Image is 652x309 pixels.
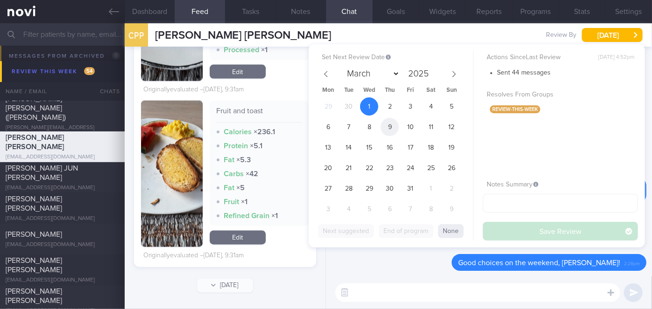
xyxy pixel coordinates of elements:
[7,50,122,62] div: Messages from Archived
[422,159,440,177] span: October 25, 2025
[224,46,260,54] strong: Processed
[262,46,268,54] strong: × 1
[442,138,461,157] span: October 19, 2025
[422,179,440,198] span: November 1, 2025
[401,118,419,136] span: October 10, 2025
[6,154,119,161] div: [EMAIL_ADDRESS][DOMAIN_NAME]
[319,200,337,218] span: November 3, 2025
[442,179,461,198] span: November 2, 2025
[210,231,266,245] a: Edit
[246,170,259,178] strong: × 42
[381,97,399,116] span: October 2, 2025
[6,134,64,151] span: [PERSON_NAME] [PERSON_NAME]
[241,198,248,206] strong: × 1
[6,277,119,284] div: [EMAIL_ADDRESS][DOMAIN_NAME]
[224,128,252,136] strong: Calories
[340,200,358,218] span: November 4, 2025
[546,31,576,40] span: Review By
[254,128,276,136] strong: × 236.1
[6,95,66,121] span: [PERSON_NAME] [PERSON_NAME] ([PERSON_NAME])
[401,97,419,116] span: October 3, 2025
[400,88,421,94] span: Fri
[343,67,400,81] select: Month
[340,138,358,157] span: October 14, 2025
[381,138,399,157] span: October 16, 2025
[87,82,125,101] div: Chats
[272,212,278,220] strong: × 1
[340,159,358,177] span: October 21, 2025
[224,184,235,192] strong: Fat
[224,212,270,220] strong: Refined Grain
[143,252,244,260] div: Originally evaluated – [DATE], 9:31am
[112,52,120,60] span: 0
[6,288,62,304] span: [PERSON_NAME] [PERSON_NAME]
[319,118,337,136] span: October 6, 2025
[401,138,419,157] span: October 17, 2025
[319,138,337,157] span: October 13, 2025
[401,179,419,198] span: October 31, 2025
[197,279,253,293] button: [DATE]
[224,142,248,150] strong: Protein
[442,200,461,218] span: November 9, 2025
[381,200,399,218] span: November 6, 2025
[224,198,240,206] strong: Fruit
[490,105,540,113] span: review-this-week
[422,200,440,218] span: November 8, 2025
[6,257,62,274] span: [PERSON_NAME] [PERSON_NAME]
[497,67,638,77] li: Sent 44 messages
[487,91,634,99] label: Resolves From Groups
[380,88,400,94] span: Thu
[9,65,97,78] div: Review this week
[237,184,245,192] strong: × 5
[6,241,119,248] div: [EMAIL_ADDRESS][DOMAIN_NAME]
[319,179,337,198] span: October 27, 2025
[322,54,469,62] label: Set Next Review Date
[6,124,119,138] div: [PERSON_NAME][EMAIL_ADDRESS][DOMAIN_NAME]
[6,185,119,192] div: [EMAIL_ADDRESS][DOMAIN_NAME]
[404,69,430,78] input: Year
[250,142,263,150] strong: × 5.1
[340,97,358,116] span: September 30, 2025
[360,118,378,136] span: October 8, 2025
[422,118,440,136] span: October 11, 2025
[237,156,251,164] strong: × 5.3
[224,156,235,164] strong: Fat
[340,179,358,198] span: October 28, 2025
[441,88,462,94] span: Sun
[84,67,95,75] span: 54
[360,97,378,116] span: October 1, 2025
[224,170,244,178] strong: Carbs
[624,258,640,267] span: 2:28pm
[319,159,337,177] span: October 20, 2025
[360,138,378,157] span: October 15, 2025
[458,259,620,267] span: Good choices on the weekend, [PERSON_NAME]!
[143,86,244,94] div: Originally evaluated – [DATE], 9:31am
[210,65,266,79] a: Edit
[487,54,634,62] label: Actions Since Last Review
[6,165,78,181] span: [PERSON_NAME] JUN [PERSON_NAME]
[381,179,399,198] span: October 30, 2025
[438,224,464,238] button: None
[217,106,302,123] div: Fruit and toast
[598,54,634,61] span: [DATE] 4:52pm
[141,101,203,247] img: Fruit and toast
[359,88,380,94] span: Wed
[442,159,461,177] span: October 26, 2025
[340,118,358,136] span: October 7, 2025
[122,18,150,54] div: CPP
[422,138,440,157] span: October 18, 2025
[360,179,378,198] span: October 29, 2025
[401,200,419,218] span: November 7, 2025
[318,88,339,94] span: Mon
[360,200,378,218] span: November 5, 2025
[339,88,359,94] span: Tue
[582,28,643,42] button: [DATE]
[6,231,62,238] span: [PERSON_NAME]
[360,159,378,177] span: October 22, 2025
[381,118,399,136] span: October 9, 2025
[6,195,62,212] span: [PERSON_NAME] [PERSON_NAME]
[487,181,539,188] span: Notes Summary
[442,97,461,116] span: October 5, 2025
[422,97,440,116] span: October 4, 2025
[6,215,119,222] div: [EMAIL_ADDRESS][DOMAIN_NAME]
